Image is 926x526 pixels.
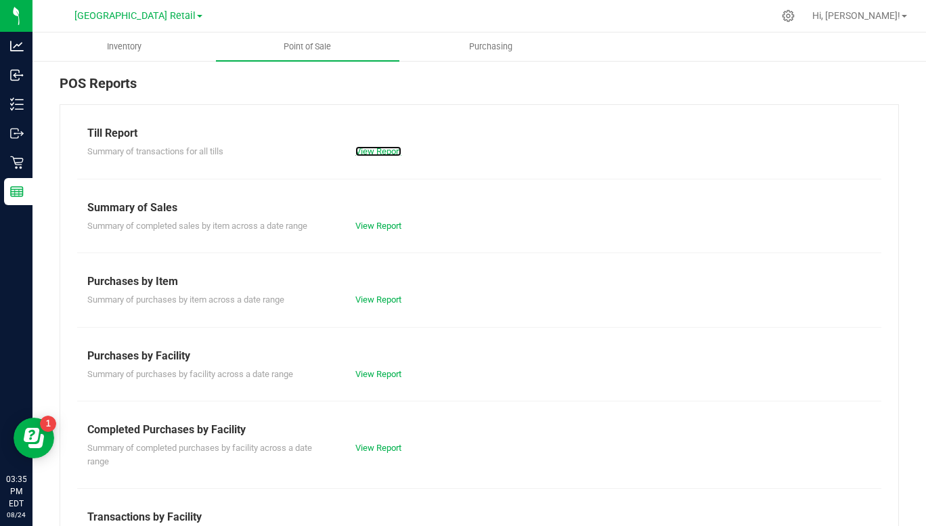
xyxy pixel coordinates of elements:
iframe: Resource center [14,418,54,458]
div: Completed Purchases by Facility [87,422,871,438]
a: View Report [355,221,401,231]
div: Transactions by Facility [87,509,871,525]
a: View Report [355,369,401,379]
div: Manage settings [780,9,797,22]
a: View Report [355,146,401,156]
span: Hi, [PERSON_NAME]! [812,10,900,21]
inline-svg: Outbound [10,127,24,140]
inline-svg: Reports [10,185,24,198]
div: Purchases by Item [87,273,871,290]
span: Summary of purchases by item across a date range [87,294,284,305]
inline-svg: Inventory [10,97,24,111]
a: Purchasing [399,32,583,61]
div: Summary of Sales [87,200,871,216]
span: Summary of completed sales by item across a date range [87,221,307,231]
iframe: Resource center unread badge [40,416,56,432]
p: 08/24 [6,510,26,520]
a: Point of Sale [216,32,399,61]
span: Summary of purchases by facility across a date range [87,369,293,379]
inline-svg: Inbound [10,68,24,82]
div: Purchases by Facility [87,348,871,364]
span: Summary of transactions for all tills [87,146,223,156]
inline-svg: Analytics [10,39,24,53]
a: View Report [355,443,401,453]
p: 03:35 PM EDT [6,473,26,510]
span: Summary of completed purchases by facility across a date range [87,443,312,466]
inline-svg: Retail [10,156,24,169]
a: View Report [355,294,401,305]
span: [GEOGRAPHIC_DATA] Retail [74,10,196,22]
span: Purchasing [451,41,531,53]
span: Inventory [89,41,160,53]
div: POS Reports [60,73,899,104]
span: Point of Sale [265,41,349,53]
a: Inventory [32,32,216,61]
div: Till Report [87,125,871,141]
